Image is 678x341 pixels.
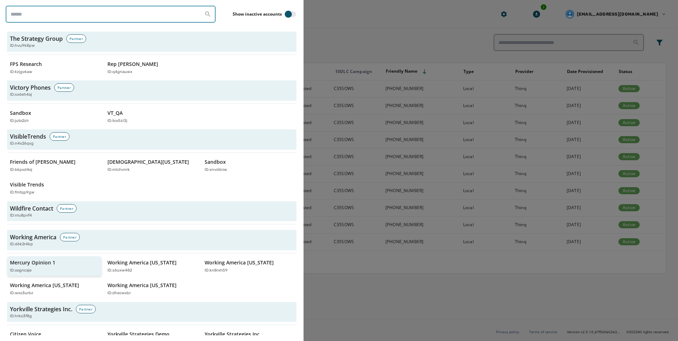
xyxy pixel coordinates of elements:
[107,268,132,274] p: ID: s6uxw482
[60,233,80,241] div: Partner
[10,34,63,43] h3: The Strategy Group
[7,256,102,276] button: Mercury Opinion 1ID:oogncaje
[7,201,296,222] button: Wildfire ContactPartnerID:nlu8pvf4
[7,32,296,52] button: The Strategy GroupPartnerID:hvu9k8pw
[7,107,102,127] button: SandboxID:juto2zlr
[10,233,56,241] h3: Working America
[107,69,132,75] p: ID: q4gnauwx
[76,305,96,313] div: Partner
[10,61,42,68] p: FPS Research
[10,83,51,92] h3: Victory Phones
[10,132,46,141] h3: VisibleTrends
[10,158,76,166] p: Friends of [PERSON_NAME]
[233,11,282,17] label: Show inactive accounts
[10,290,33,296] p: ID: wxo3urbz
[205,259,274,266] p: Working America [US_STATE]
[107,118,127,124] p: ID: tsx5zi3j
[205,268,228,274] p: ID: kn8rxh59
[105,107,199,127] button: VT_QAID:tsx5zi3j
[105,256,199,276] button: Working America [US_STATE]ID:s6uxw482
[10,118,29,124] p: ID: juto2zlr
[107,282,177,289] p: Working America [US_STATE]
[107,259,177,266] p: Working America [US_STATE]
[10,241,33,247] span: ID: d6k2r4bp
[10,259,55,266] p: Mercury Opinion 1
[10,167,32,173] p: ID: bkpxd4ej
[10,331,41,338] p: Citizen Voice
[105,58,199,78] button: Rep [PERSON_NAME]ID:q4gnauwx
[10,110,31,117] p: Sandbox
[7,279,102,299] button: Working America [US_STATE]ID:wxo3urbz
[7,129,296,150] button: VisibleTrendsPartnerID:n4x26qsg
[10,305,72,313] h3: Yorkville Strategies Inc.
[54,83,74,92] div: Partner
[7,302,296,322] button: Yorkville Strategies Inc.PartnerID:hrko3f8g
[10,268,32,274] p: ID: oogncaje
[107,61,158,68] p: Rep [PERSON_NAME]
[107,167,130,173] p: ID: mlchvnrk
[10,282,79,289] p: Working America [US_STATE]
[7,230,296,250] button: Working AmericaPartnerID:d6k2r4bp
[10,181,44,188] p: Visible Trends
[7,156,102,176] button: Friends of [PERSON_NAME]ID:bkpxd4ej
[202,256,296,276] button: Working America [US_STATE]ID:kn8rxh59
[66,34,86,43] div: Partner
[107,290,131,296] p: ID: dhecwxbr
[205,331,261,338] p: Yorkville Strategies Inc.
[7,58,102,78] button: FPS ResearchID:kzjgvkaw
[10,213,32,219] span: ID: nlu8pvf4
[7,178,102,199] button: Visible TrendsID:fmtqp9gw
[10,204,53,213] h3: Wildfire Contact
[10,92,32,98] span: ID: sx6eh4aj
[202,156,296,176] button: SandboxID:xnvd6roe
[10,313,32,319] span: ID: hrko3f8g
[50,132,70,141] div: Partner
[105,156,199,176] button: [DEMOGRAPHIC_DATA][US_STATE]ID:mlchvnrk
[10,69,32,75] p: ID: kzjgvkaw
[107,158,189,166] p: [DEMOGRAPHIC_DATA][US_STATE]
[10,141,34,147] span: ID: n4x26qsg
[10,190,34,196] p: ID: fmtqp9gw
[105,279,199,299] button: Working America [US_STATE]ID:dhecwxbr
[107,331,169,338] p: Yorkville Strategies Demo
[57,204,77,213] div: Partner
[205,158,226,166] p: Sandbox
[10,43,35,49] span: ID: hvu9k8pw
[7,80,296,101] button: Victory PhonesPartnerID:sx6eh4aj
[205,167,227,173] p: ID: xnvd6roe
[107,110,123,117] p: VT_QA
